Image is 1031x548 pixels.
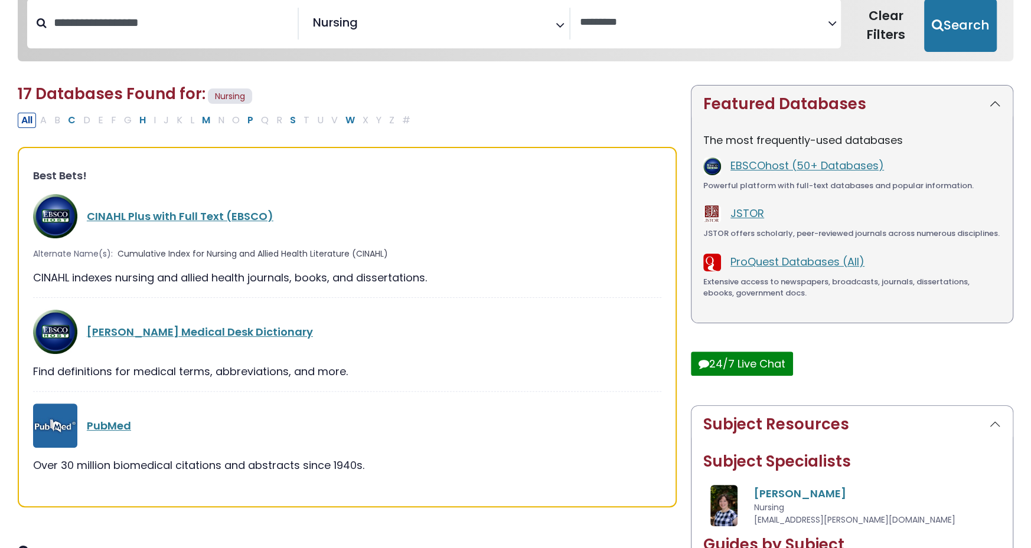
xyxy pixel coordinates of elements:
[691,352,793,376] button: 24/7 Live Chat
[118,248,388,260] span: Cumulative Index for Nursing and Allied Health Literature (CINAHL)
[18,83,205,104] span: 17 Databases Found for:
[703,228,1001,239] div: JSTOR offers scholarly, peer-reviewed journals across numerous disciplines.
[198,113,214,128] button: Filter Results M
[286,113,299,128] button: Filter Results S
[64,113,79,128] button: Filter Results C
[33,457,661,473] div: Over 30 million biomedical citations and abstracts since 1940s.
[342,113,358,128] button: Filter Results W
[730,206,764,221] a: JSTOR
[308,14,358,31] li: Nursing
[33,363,661,379] div: Find definitions for medical terms, abbreviations, and more.
[33,169,661,182] h3: Best Bets!
[580,17,827,29] textarea: Search
[703,180,1001,192] div: Powerful platform with full-text databases and popular information.
[136,113,149,128] button: Filter Results H
[47,13,298,32] input: Search database by title or keyword
[87,418,131,433] a: PubMed
[208,88,252,104] span: Nursing
[18,113,36,128] button: All
[710,485,738,526] img: Amanda Matthysse
[703,132,1001,148] p: The most frequently-used databases
[87,209,273,224] a: CINAHL Plus with Full Text (EBSCO)
[244,113,257,128] button: Filter Results P
[703,452,1001,471] h2: Subject Specialists
[703,276,1001,299] div: Extensive access to newspapers, broadcasts, journals, dissertations, ebooks, government docs.
[18,112,415,127] div: Alpha-list to filter by first letter of database name
[33,270,661,286] div: CINAHL indexes nursing and allied health journals, books, and dissertations.
[730,254,864,269] a: ProQuest Databases (All)
[754,486,846,501] a: [PERSON_NAME]
[754,514,955,526] span: [EMAIL_ADDRESS][PERSON_NAME][DOMAIN_NAME]
[33,248,113,260] span: Alternate Name(s):
[730,158,884,173] a: EBSCOhost (50+ Databases)
[313,14,358,31] span: Nursing
[87,324,313,339] a: [PERSON_NAME] Medical Desk Dictionary
[360,20,368,32] textarea: Search
[691,406,1013,443] button: Subject Resources
[754,501,784,513] span: Nursing
[691,86,1013,123] button: Featured Databases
